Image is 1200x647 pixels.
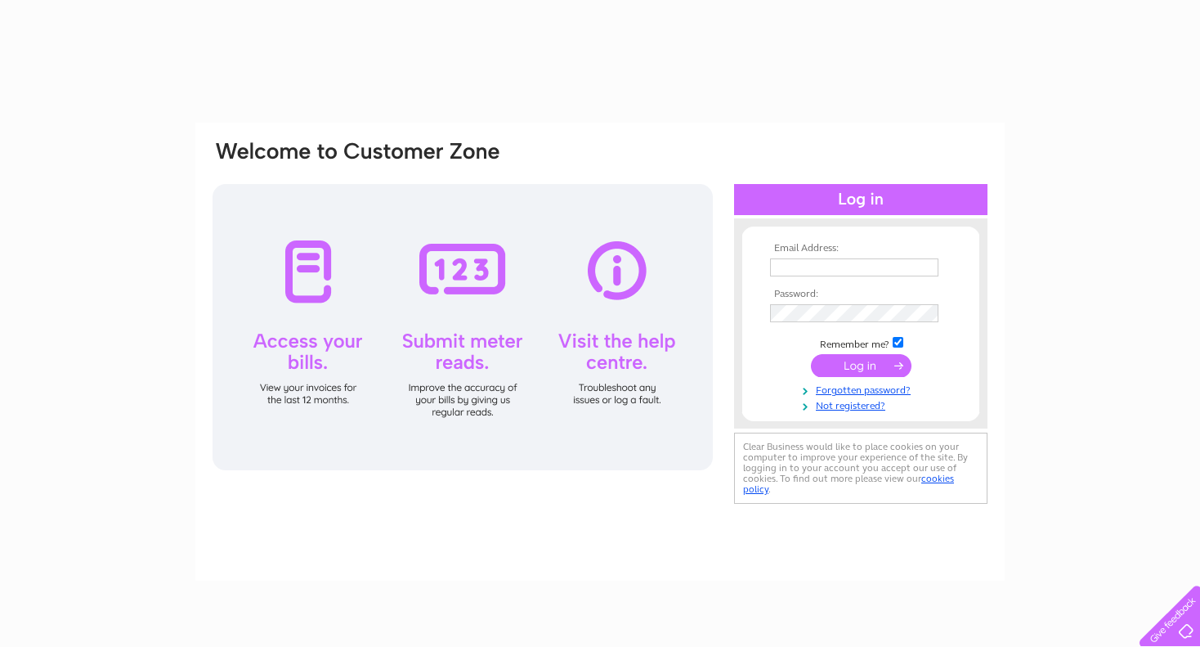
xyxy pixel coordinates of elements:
div: Clear Business would like to place cookies on your computer to improve your experience of the sit... [734,433,987,504]
td: Remember me? [766,335,956,351]
th: Email Address: [766,243,956,254]
a: Forgotten password? [770,381,956,397]
a: Not registered? [770,397,956,412]
a: cookies policy [743,473,954,495]
input: Submit [811,354,911,377]
th: Password: [766,289,956,300]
